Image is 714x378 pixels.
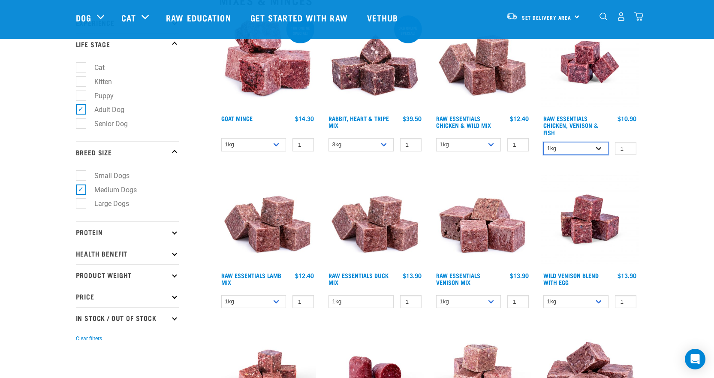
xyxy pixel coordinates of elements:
[81,62,108,73] label: Cat
[326,170,424,268] img: ?1041 RE Lamb Mix 01
[403,272,422,279] div: $13.90
[618,272,636,279] div: $13.90
[434,170,531,268] img: 1113 RE Venison Mix 01
[242,0,359,35] a: Get started with Raw
[76,307,179,329] p: In Stock / Out Of Stock
[157,0,241,35] a: Raw Education
[76,11,91,24] a: Dog
[81,184,140,195] label: Medium Dogs
[615,142,636,155] input: 1
[221,274,281,284] a: Raw Essentials Lamb Mix
[522,16,572,19] span: Set Delivery Area
[434,14,531,111] img: Pile Of Cubed Chicken Wild Meat Mix
[295,115,314,122] div: $14.30
[221,117,253,120] a: Goat Mince
[615,295,636,308] input: 1
[541,14,639,111] img: Chicken Venison mix 1655
[436,274,480,284] a: Raw Essentials Venison Mix
[81,118,131,129] label: Senior Dog
[510,115,529,122] div: $12.40
[76,335,102,342] button: Clear filters
[541,170,639,268] img: Venison Egg 1616
[685,349,705,369] div: Open Intercom Messenger
[219,14,316,111] img: 1077 Wild Goat Mince 01
[507,138,529,151] input: 1
[76,141,179,163] p: Breed Size
[292,295,314,308] input: 1
[81,198,133,209] label: Large Dogs
[219,170,316,268] img: ?1041 RE Lamb Mix 01
[81,104,128,115] label: Adult Dog
[81,76,115,87] label: Kitten
[76,286,179,307] p: Price
[121,11,136,24] a: Cat
[617,12,626,21] img: user.png
[634,12,643,21] img: home-icon@2x.png
[510,272,529,279] div: $13.90
[81,91,117,101] label: Puppy
[543,274,599,284] a: Wild Venison Blend with Egg
[543,117,598,133] a: Raw Essentials Chicken, Venison & Fish
[400,138,422,151] input: 1
[76,264,179,286] p: Product Weight
[600,12,608,21] img: home-icon-1@2x.png
[76,33,179,55] p: Life Stage
[292,138,314,151] input: 1
[81,170,133,181] label: Small Dogs
[618,115,636,122] div: $10.90
[76,221,179,243] p: Protein
[328,274,389,284] a: Raw Essentials Duck Mix
[403,115,422,122] div: $39.50
[507,295,529,308] input: 1
[359,0,409,35] a: Vethub
[506,12,518,20] img: van-moving.png
[436,117,491,127] a: Raw Essentials Chicken & Wild Mix
[76,243,179,264] p: Health Benefit
[295,272,314,279] div: $12.40
[328,117,389,127] a: Rabbit, Heart & Tripe Mix
[400,295,422,308] input: 1
[326,14,424,111] img: 1175 Rabbit Heart Tripe Mix 01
